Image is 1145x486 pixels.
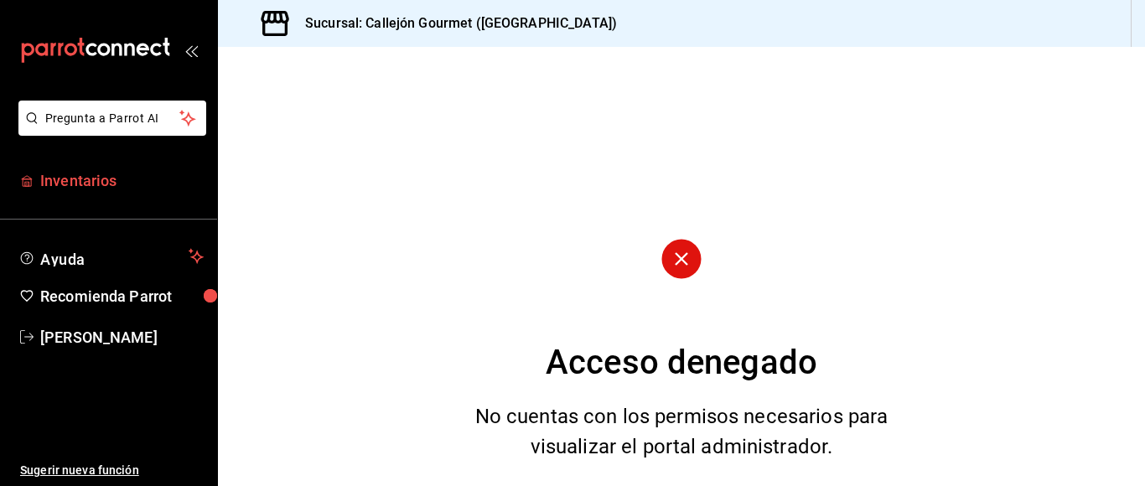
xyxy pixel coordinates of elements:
[40,326,204,349] span: [PERSON_NAME]
[40,285,204,308] span: Recomienda Parrot
[454,401,909,462] div: No cuentas con los permisos necesarios para visualizar el portal administrador.
[40,246,182,266] span: Ayuda
[546,338,817,388] div: Acceso denegado
[292,13,617,34] h3: Sucursal: Callejón Gourmet ([GEOGRAPHIC_DATA])
[45,110,180,127] span: Pregunta a Parrot AI
[40,169,204,192] span: Inventarios
[12,121,206,139] a: Pregunta a Parrot AI
[20,462,204,479] span: Sugerir nueva función
[184,44,198,57] button: open_drawer_menu
[18,101,206,136] button: Pregunta a Parrot AI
